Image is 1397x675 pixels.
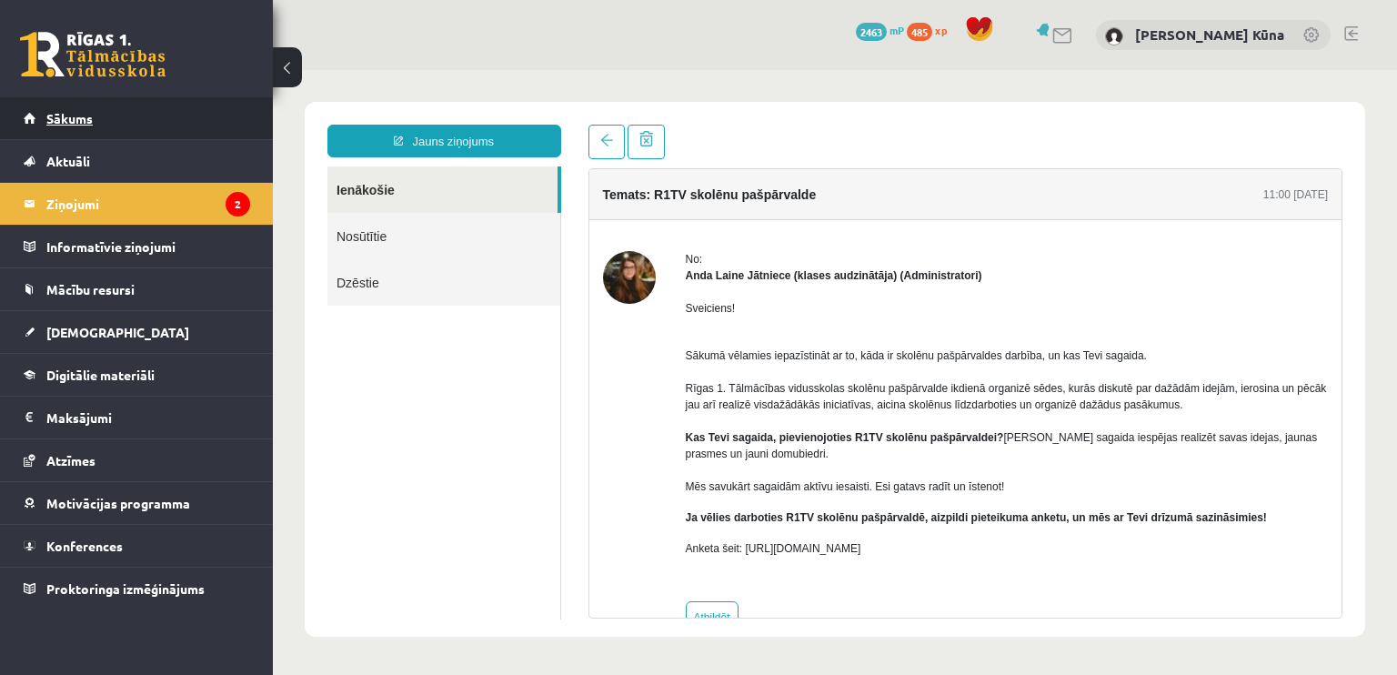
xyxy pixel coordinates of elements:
b: Ja vēlies darboties R1TV skolēnu pašpārvaldē, aizpildi pieteikuma anketu, un mēs ar Tevi drīzumā ... [413,441,994,454]
img: Anna Konstance Kūna [1105,27,1123,45]
span: 485 [907,23,932,41]
div: No: [413,181,1056,197]
a: Jauns ziņojums [55,55,288,87]
a: 485 xp [907,23,956,37]
a: Konferences [24,525,250,567]
span: Aktuāli [46,153,90,169]
span: Konferences [46,538,123,554]
p: Sākumā vēlamies iepazīstināt ar to, kāda ir skolēnu pašpārvaldes darbība, un kas Tevi sagaida. Rī... [413,261,1056,425]
span: [DEMOGRAPHIC_DATA] [46,324,189,340]
a: Atzīmes [24,439,250,481]
span: Atzīmes [46,452,95,468]
span: 2463 [856,23,887,41]
a: Ziņojumi2 [24,183,250,225]
i: 2 [226,192,250,217]
div: 11:00 [DATE] [990,116,1055,133]
strong: Anda Laine Jātniece (klases audzinātāja) (Administratori) [413,199,709,212]
a: Motivācijas programma [24,482,250,524]
a: Atbildēt [413,531,466,564]
span: mP [889,23,904,37]
span: Proktoringa izmēģinājums [46,580,205,597]
img: Anda Laine Jātniece (klases audzinātāja) [330,181,383,234]
strong: Kas Tevi sagaida, pievienojoties R1TV skolēnu pašpārvaldei? [413,361,731,374]
a: 2463 mP [856,23,904,37]
a: [PERSON_NAME] Kūna [1135,25,1284,44]
span: Sākums [46,110,93,126]
p: Anketa šeit: [URL][DOMAIN_NAME] [413,470,1056,487]
p: Sveiciens! [413,230,1056,247]
a: [DEMOGRAPHIC_DATA] [24,311,250,353]
legend: Maksājumi [46,397,250,438]
a: Digitālie materiāli [24,354,250,396]
a: Rīgas 1. Tālmācības vidusskola [20,32,166,77]
a: Proktoringa izmēģinājums [24,568,250,610]
span: xp [935,23,947,37]
a: Aktuāli [24,140,250,182]
a: Informatīvie ziņojumi [24,226,250,267]
legend: Informatīvie ziņojumi [46,226,250,267]
span: Mācību resursi [46,281,135,297]
a: Nosūtītie [55,143,287,189]
a: Mācību resursi [24,268,250,310]
a: Dzēstie [55,189,287,236]
a: Maksājumi [24,397,250,438]
legend: Ziņojumi [46,183,250,225]
h4: Temats: R1TV skolēnu pašpārvalde [330,117,544,132]
a: Ienākošie [55,96,285,143]
span: Motivācijas programma [46,495,190,511]
span: Digitālie materiāli [46,367,155,383]
a: Sākums [24,97,250,139]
